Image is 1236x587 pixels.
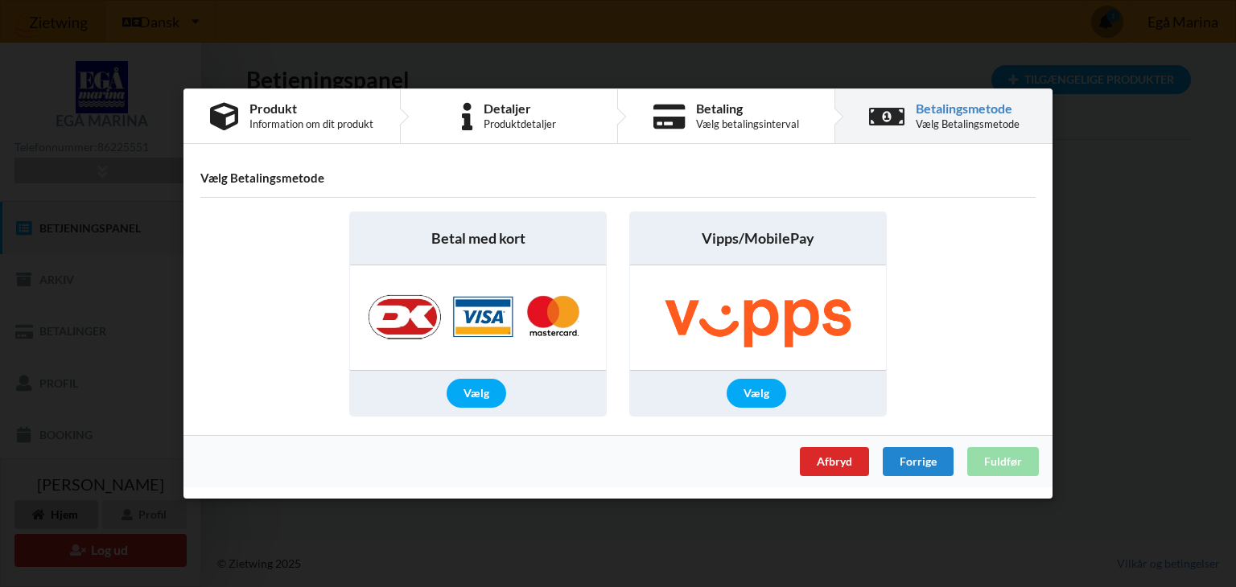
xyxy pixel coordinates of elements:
[200,170,1036,186] h4: Vælg Betalingsmetode
[800,447,869,476] div: Afbryd
[352,265,604,370] img: Nets
[916,117,1020,130] div: Vælg Betalingsmetode
[447,379,506,408] div: Vælg
[696,102,799,115] div: Betaling
[249,117,373,130] div: Information om dit produkt
[883,447,954,476] div: Forrige
[484,102,556,115] div: Detaljer
[916,102,1020,115] div: Betalingsmetode
[431,228,525,248] span: Betal med kort
[630,265,886,370] img: Vipps/MobilePay
[696,117,799,130] div: Vælg betalingsinterval
[702,228,814,248] span: Vipps/MobilePay
[249,102,373,115] div: Produkt
[484,117,556,130] div: Produktdetaljer
[727,379,786,408] div: Vælg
